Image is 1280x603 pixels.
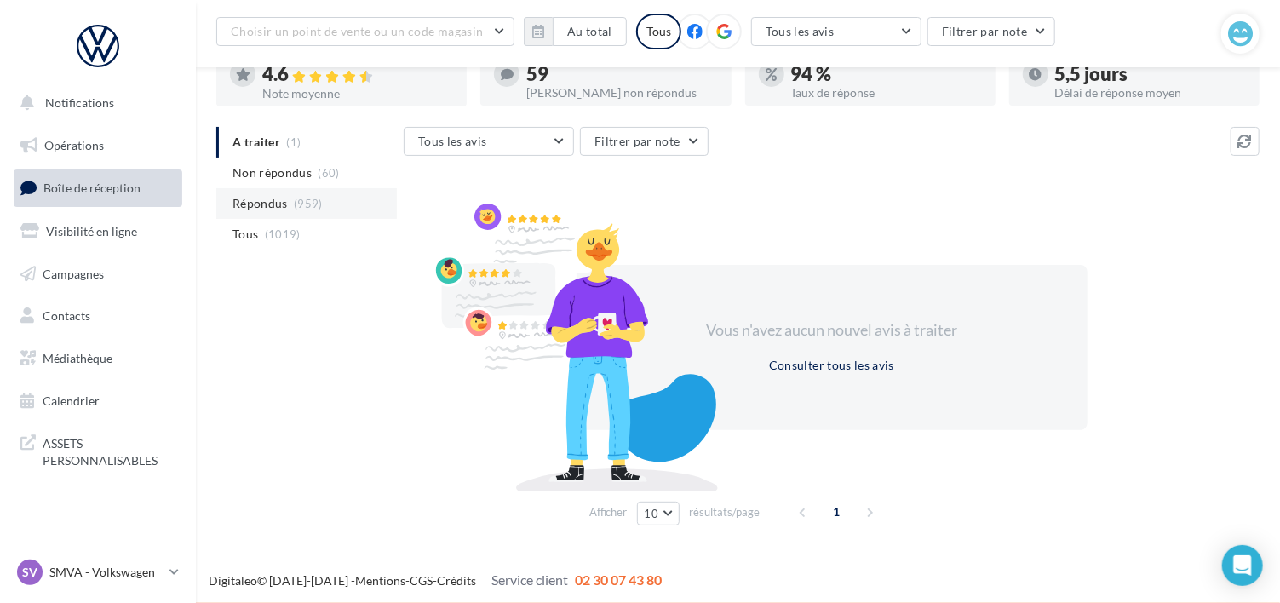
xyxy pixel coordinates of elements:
button: Tous les avis [404,127,574,156]
span: SV [22,564,37,581]
button: Filtrer par note [580,127,709,156]
span: résultats/page [689,504,760,520]
span: Service client [491,571,568,588]
span: Opérations [44,138,104,152]
div: 4.6 [262,65,453,84]
span: Tous les avis [766,24,835,38]
a: Campagnes [10,256,186,292]
span: Tous [232,226,258,243]
button: Au total [524,17,627,46]
div: Open Intercom Messenger [1222,545,1263,586]
div: Note moyenne [262,88,453,100]
span: Visibilité en ligne [46,224,137,238]
div: Tous [636,14,681,49]
a: Crédits [437,573,476,588]
div: 59 [526,65,717,83]
span: ASSETS PERSONNALISABLES [43,432,175,468]
div: Vous n'avez aucun nouvel avis à traiter [686,319,979,342]
span: Répondus [232,195,288,212]
button: Filtrer par note [927,17,1056,46]
span: (1019) [265,227,301,241]
a: Calendrier [10,383,186,419]
button: Consulter tous les avis [762,355,901,376]
button: Notifications [10,85,179,121]
div: 5,5 jours [1055,65,1246,83]
button: 10 [637,502,680,525]
a: Mentions [355,573,405,588]
div: Délai de réponse moyen [1055,87,1246,99]
span: Choisir un point de vente ou un code magasin [231,24,483,38]
span: Non répondus [232,164,312,181]
a: ASSETS PERSONNALISABLES [10,425,186,475]
p: SMVA - Volkswagen [49,564,163,581]
span: Contacts [43,308,90,323]
span: © [DATE]-[DATE] - - - [209,573,662,588]
button: Choisir un point de vente ou un code magasin [216,17,514,46]
a: Visibilité en ligne [10,214,186,250]
span: 1 [823,498,850,525]
div: [PERSON_NAME] non répondus [526,87,717,99]
span: (959) [294,197,323,210]
a: Opérations [10,128,186,164]
a: CGS [410,573,433,588]
span: Médiathèque [43,351,112,365]
span: Afficher [589,504,628,520]
a: Contacts [10,298,186,334]
span: 10 [645,507,659,520]
span: Boîte de réception [43,181,141,195]
span: (60) [319,166,340,180]
span: 02 30 07 43 80 [575,571,662,588]
span: Tous les avis [418,134,487,148]
a: Boîte de réception [10,169,186,206]
a: SV SMVA - Volkswagen [14,556,182,589]
span: Notifications [45,95,114,110]
button: Tous les avis [751,17,921,46]
a: Médiathèque [10,341,186,376]
a: Digitaleo [209,573,257,588]
button: Au total [553,17,627,46]
div: 94 % [791,65,982,83]
span: Campagnes [43,266,104,280]
span: Calendrier [43,393,100,408]
div: Taux de réponse [791,87,982,99]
